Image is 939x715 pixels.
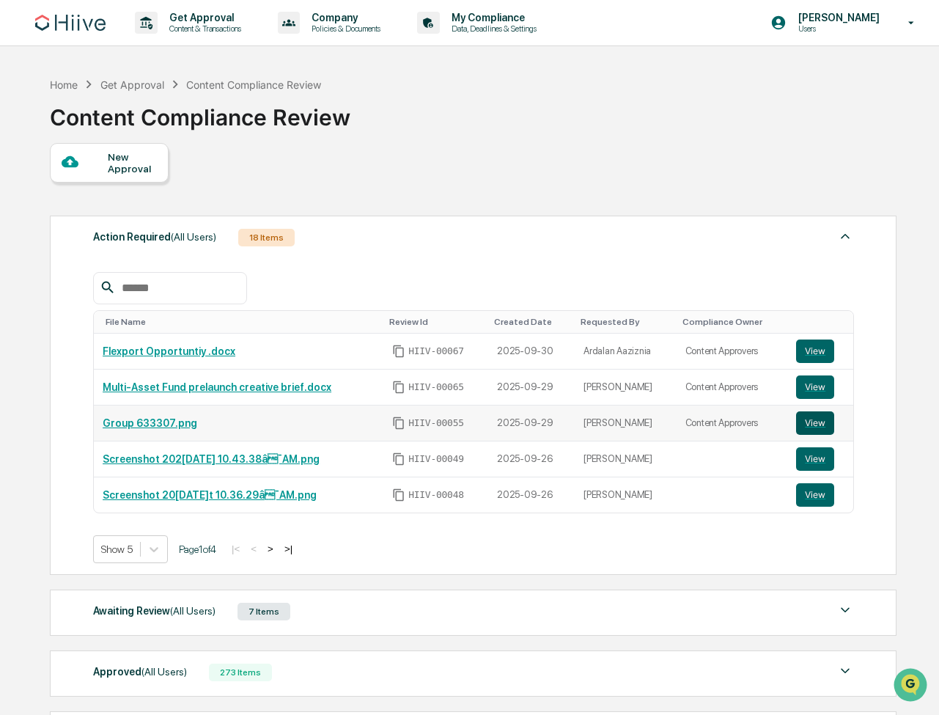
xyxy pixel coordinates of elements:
[494,317,569,327] div: Toggle SortBy
[103,453,320,465] a: Screenshot 202[DATE] 10.43.38â¯AM.png
[575,441,676,477] td: [PERSON_NAME]
[575,334,676,370] td: Ardalan Aaziznia
[9,179,100,205] a: 🖐️Preclearance
[796,340,844,363] a: View
[440,12,544,23] p: My Compliance
[158,12,248,23] p: Get Approval
[106,186,118,198] div: 🗄️
[179,543,216,555] span: Page 1 of 4
[50,127,185,139] div: We're available if you need us!
[300,12,388,23] p: Company
[787,23,887,34] p: Users
[575,477,676,513] td: [PERSON_NAME]
[408,453,464,465] span: HIIV-00049
[106,317,378,327] div: Toggle SortBy
[100,179,188,205] a: 🗄️Attestations
[677,334,788,370] td: Content Approvers
[392,345,405,358] span: Copy Id
[15,112,41,139] img: 1746055101610-c473b297-6a78-478c-a979-82029cc54cd1
[440,23,544,34] p: Data, Deadlines & Settings
[15,214,26,226] div: 🔎
[575,370,676,406] td: [PERSON_NAME]
[29,185,95,199] span: Preclearance
[677,406,788,441] td: Content Approvers
[408,489,464,501] span: HIIV-00048
[677,370,788,406] td: Content Approvers
[488,441,575,477] td: 2025-09-26
[836,662,854,680] img: caret
[796,483,834,507] button: View
[796,483,844,507] a: View
[103,417,197,429] a: Group 633307.png
[392,452,405,466] span: Copy Id
[408,417,464,429] span: HIIV-00055
[246,543,261,555] button: <
[392,488,405,502] span: Copy Id
[50,92,350,131] div: Content Compliance Review
[93,227,216,246] div: Action Required
[171,231,216,243] span: (All Users)
[581,317,670,327] div: Toggle SortBy
[93,601,216,620] div: Awaiting Review
[488,477,575,513] td: 2025-09-26
[280,543,297,555] button: >|
[158,23,248,34] p: Content & Transactions
[408,381,464,393] span: HIIV-00065
[93,662,187,681] div: Approved
[796,447,844,471] a: View
[15,186,26,198] div: 🖐️
[108,151,157,175] div: New Approval
[575,406,676,441] td: [PERSON_NAME]
[488,334,575,370] td: 2025-09-30
[141,666,187,678] span: (All Users)
[892,667,932,706] iframe: Open customer support
[35,15,106,31] img: logo
[249,117,267,134] button: Start new chat
[263,543,278,555] button: >
[186,78,321,91] div: Content Compliance Review
[796,411,834,435] button: View
[488,370,575,406] td: 2025-09-29
[121,185,182,199] span: Attestations
[389,317,482,327] div: Toggle SortBy
[103,381,331,393] a: Multi-Asset Fund prelaunch creative brief.docx
[50,112,240,127] div: Start new chat
[796,411,844,435] a: View
[100,78,164,91] div: Get Approval
[787,12,887,23] p: [PERSON_NAME]
[209,664,272,681] div: 273 Items
[682,317,782,327] div: Toggle SortBy
[29,213,92,227] span: Data Lookup
[103,248,177,260] a: Powered byPylon
[796,375,834,399] button: View
[408,345,464,357] span: HIIV-00067
[392,381,405,394] span: Copy Id
[392,417,405,430] span: Copy Id
[237,603,290,620] div: 7 Items
[227,543,244,555] button: |<
[15,31,267,54] p: How can we help?
[300,23,388,34] p: Policies & Documents
[103,345,235,357] a: Flexport Opportuntiy .docx
[50,78,78,91] div: Home
[796,375,844,399] a: View
[796,340,834,363] button: View
[103,489,317,501] a: Screenshot 20[DATE]t 10.36.29â¯AM.png
[799,317,847,327] div: Toggle SortBy
[9,207,98,233] a: 🔎Data Lookup
[796,447,834,471] button: View
[170,605,216,617] span: (All Users)
[836,601,854,619] img: caret
[238,229,295,246] div: 18 Items
[488,406,575,441] td: 2025-09-29
[836,227,854,245] img: caret
[146,249,177,260] span: Pylon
